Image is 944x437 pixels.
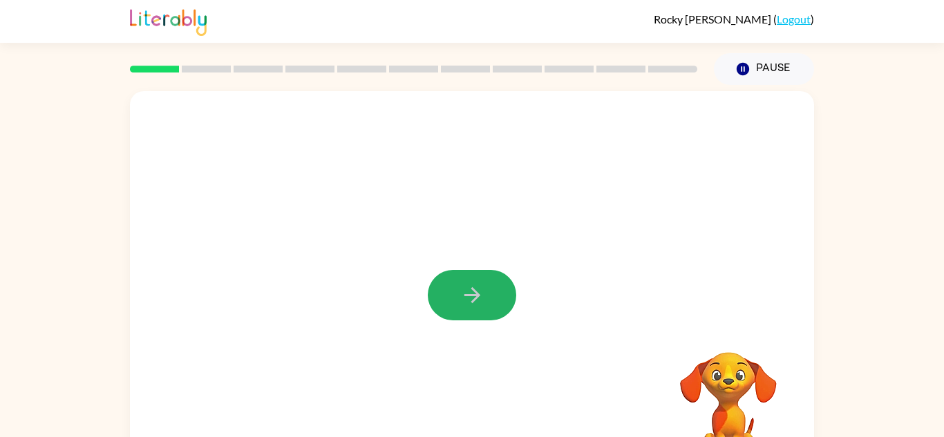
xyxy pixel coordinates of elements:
span: Rocky [PERSON_NAME] [654,12,773,26]
img: Literably [130,6,207,36]
a: Logout [777,12,811,26]
button: Pause [714,53,814,85]
div: ( ) [654,12,814,26]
